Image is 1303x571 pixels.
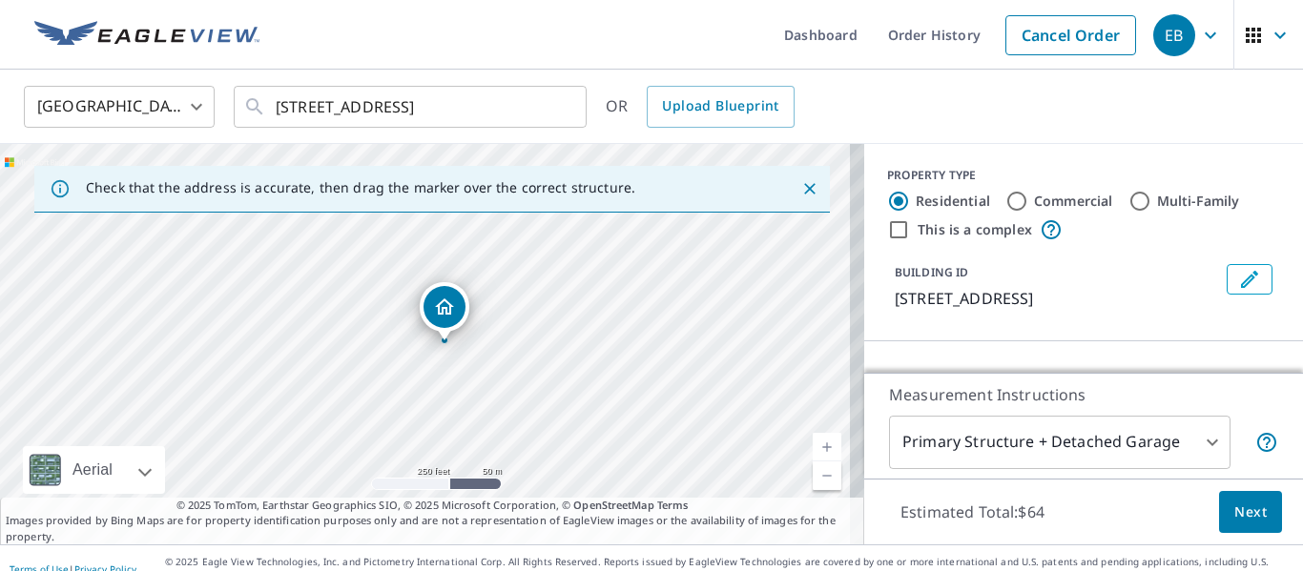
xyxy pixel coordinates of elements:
[1219,491,1282,534] button: Next
[1005,15,1136,55] a: Cancel Order
[34,21,259,50] img: EV Logo
[889,416,1231,469] div: Primary Structure + Detached Garage
[1227,264,1272,295] button: Edit building 1
[647,86,794,128] a: Upload Blueprint
[916,192,990,211] label: Residential
[24,80,215,133] div: [GEOGRAPHIC_DATA]
[23,446,165,494] div: Aerial
[918,220,1032,239] label: This is a complex
[1234,500,1267,524] span: Next
[1153,14,1195,56] div: EB
[813,461,841,490] a: Current Level 17, Zoom Out
[657,498,689,512] a: Terms
[889,383,1278,406] p: Measurement Instructions
[420,282,469,341] div: Dropped pin, building 1, Residential property, 4216 N Congress Ave Evansville, IN 47711
[67,446,118,494] div: Aerial
[1034,192,1113,211] label: Commercial
[662,94,778,118] span: Upload Blueprint
[606,86,795,128] div: OR
[797,176,822,201] button: Close
[1255,431,1278,454] span: Your report will include the primary structure and a detached garage if one exists.
[895,264,968,280] p: BUILDING ID
[885,491,1060,533] p: Estimated Total: $64
[1157,192,1240,211] label: Multi-Family
[573,498,653,512] a: OpenStreetMap
[276,80,548,133] input: Search by address or latitude-longitude
[176,498,689,514] span: © 2025 TomTom, Earthstar Geographics SIO, © 2025 Microsoft Corporation, ©
[813,433,841,461] a: Current Level 17, Zoom In
[86,179,635,196] p: Check that the address is accurate, then drag the marker over the correct structure.
[895,287,1219,310] p: [STREET_ADDRESS]
[887,167,1280,184] div: PROPERTY TYPE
